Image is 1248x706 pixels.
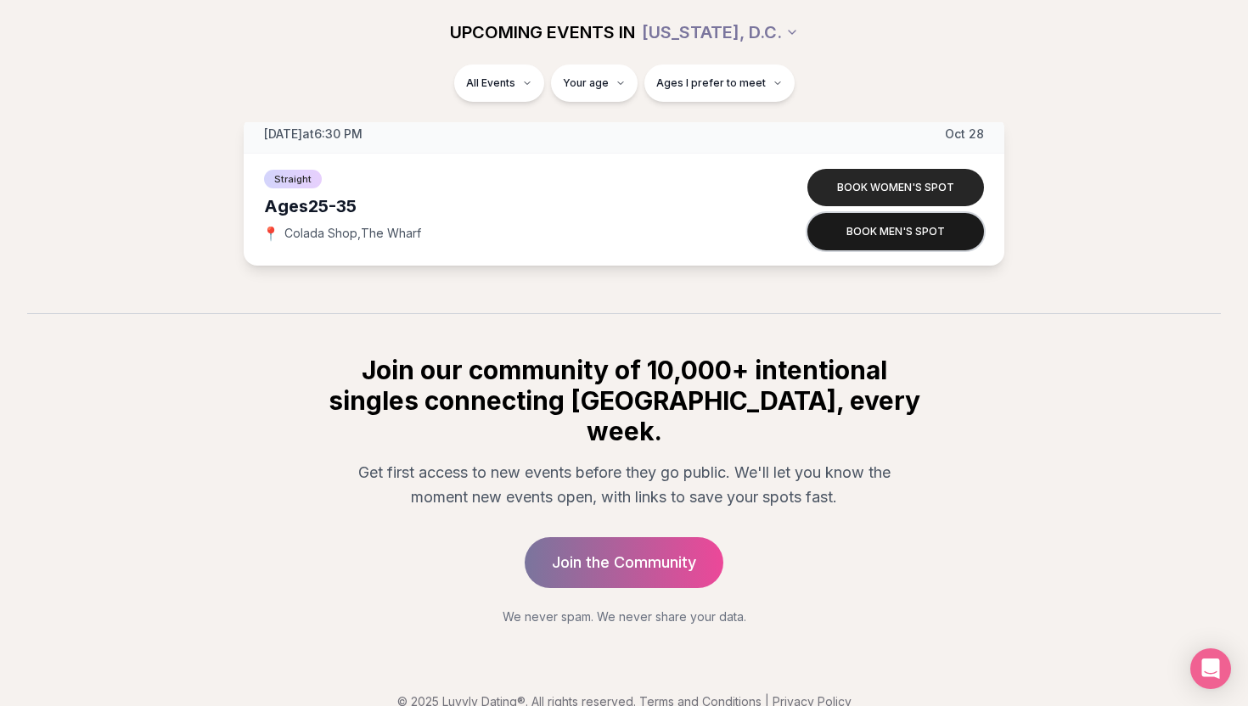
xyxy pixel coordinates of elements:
button: All Events [454,64,544,102]
button: Book men's spot [807,213,984,250]
button: [US_STATE], D.C. [642,14,799,51]
span: UPCOMING EVENTS IN [450,20,635,44]
div: Open Intercom Messenger [1190,648,1231,689]
button: Your age [551,64,638,102]
span: [DATE] at 6:30 PM [264,126,363,143]
p: We never spam. We never share your data. [325,608,923,625]
button: Book women's spot [807,169,984,206]
p: Get first access to new events before they go public. We'll let you know the moment new events op... [339,460,909,510]
span: Your age [563,76,609,90]
span: Oct 28 [945,126,984,143]
span: Ages I prefer to meet [656,76,766,90]
span: Colada Shop , The Wharf [284,225,421,242]
span: Straight [264,170,322,188]
h2: Join our community of 10,000+ intentional singles connecting [GEOGRAPHIC_DATA], every week. [325,355,923,446]
div: Ages 25-35 [264,194,743,218]
button: Ages I prefer to meet [644,64,795,102]
span: 📍 [264,227,278,240]
span: All Events [466,76,515,90]
a: Join the Community [525,537,723,588]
